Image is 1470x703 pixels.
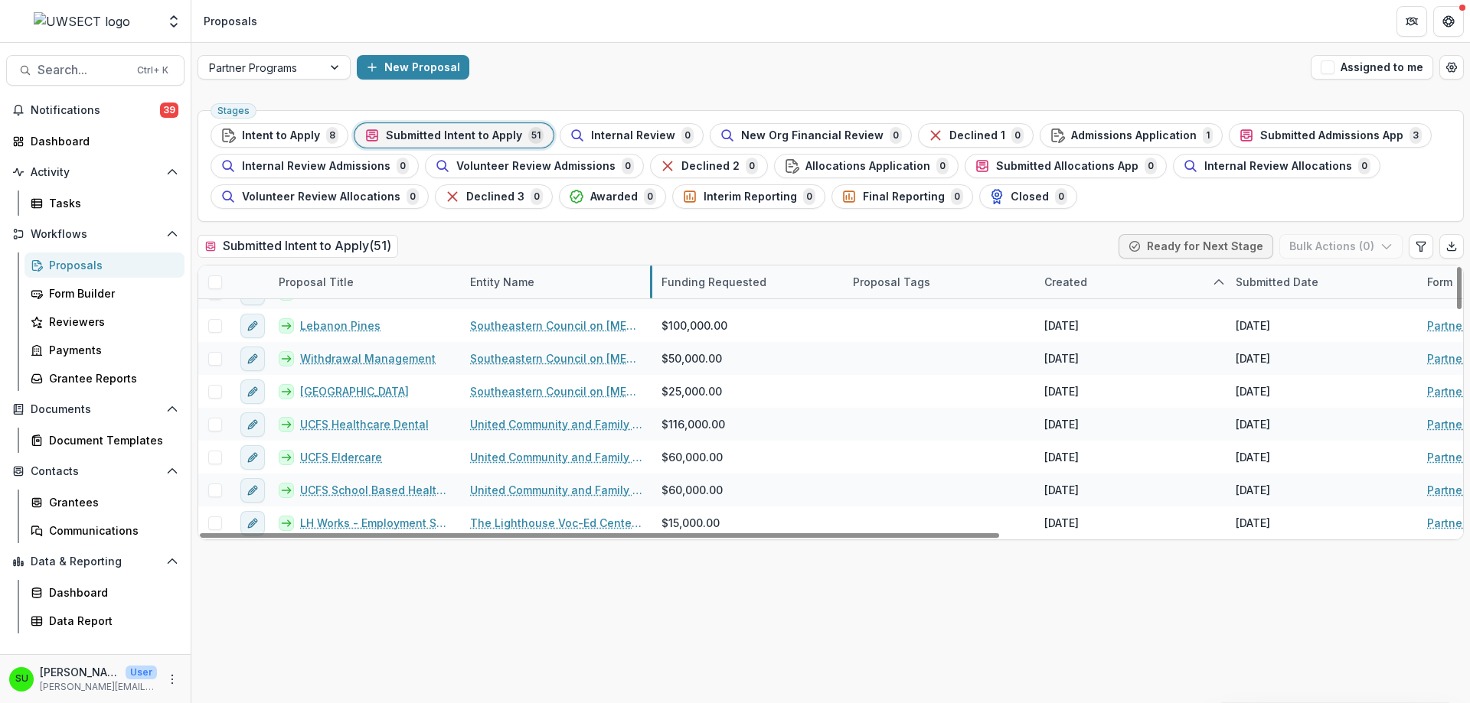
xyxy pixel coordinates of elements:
[1410,127,1422,144] span: 3
[126,666,157,679] p: User
[461,274,544,290] div: Entity Name
[300,482,452,498] a: UCFS School Based Health Center Services
[240,347,265,371] button: edit
[661,482,723,498] span: $60,000.00
[1439,234,1464,259] button: Export table data
[803,188,815,205] span: 0
[1409,234,1433,259] button: Edit table settings
[661,416,725,432] span: $116,000.00
[650,154,768,178] button: Declined 20
[681,160,740,173] span: Declined 2
[470,317,643,334] a: Southeastern Council on [MEDICAL_DATA] and [MEDICAL_DATA], Inc.
[652,265,844,298] div: Funding Requested
[936,158,949,174] span: 0
[269,265,461,298] div: Proposal Title
[386,129,522,142] span: Submitted Intent to Apply
[1311,55,1433,80] button: Assigned to me
[622,158,634,174] span: 0
[40,664,119,680] p: [PERSON_NAME]
[24,281,185,306] a: Form Builder
[1044,482,1079,498] div: [DATE]
[24,366,185,391] a: Grantee Reports
[31,166,160,179] span: Activity
[1044,383,1079,399] div: [DATE]
[470,449,643,465] a: United Community and Family Services
[24,337,185,363] a: Payments
[672,184,825,209] button: Interim Reporting0
[240,445,265,470] button: edit
[435,184,553,209] button: Declined 30
[918,123,1034,148] button: Declined 10
[49,494,172,510] div: Grantees
[710,123,912,148] button: New Org Financial Review0
[1236,317,1270,334] div: [DATE]
[531,188,543,205] span: 0
[198,235,398,257] h2: Submitted Intent to Apply ( 51 )
[949,129,1005,142] span: Declined 1
[31,555,160,568] span: Data & Reporting
[49,522,172,539] div: Communications
[1044,449,1079,465] div: [DATE]
[661,449,723,465] span: $60,000.00
[1035,274,1096,290] div: Created
[1044,515,1079,531] div: [DATE]
[49,613,172,629] div: Data Report
[461,265,652,298] div: Entity Name
[661,515,720,531] span: $15,000.00
[661,350,722,366] span: $50,000.00
[890,127,902,144] span: 0
[661,383,722,399] span: $25,000.00
[31,104,160,117] span: Notifications
[24,608,185,633] a: Data Report
[24,252,185,278] a: Proposals
[1044,416,1079,432] div: [DATE]
[242,190,400,203] span: Volunteer Review Allocations
[31,228,160,241] span: Workflows
[590,190,638,203] span: Awarded
[1439,55,1464,80] button: Open table manager
[6,222,185,246] button: Open Workflows
[34,12,130,31] img: UWSECT logo
[470,482,643,498] a: United Community and Family Services
[38,63,128,77] span: Search...
[1203,127,1213,144] span: 1
[951,188,963,205] span: 0
[217,106,250,116] span: Stages
[1011,127,1024,144] span: 0
[774,154,959,178] button: Allocations Application0
[300,383,409,399] a: [GEOGRAPHIC_DATA]
[163,6,185,37] button: Open entity switcher
[31,133,172,149] div: Dashboard
[326,127,338,144] span: 8
[300,350,436,366] a: Withdrawal Management
[357,55,469,80] button: New Proposal
[31,465,160,478] span: Contacts
[6,549,185,574] button: Open Data & Reporting
[1119,234,1273,259] button: Ready for Next Stage
[559,184,666,209] button: Awarded0
[996,160,1138,173] span: Submitted Allocations App
[24,309,185,334] a: Reviewers
[198,10,263,32] nav: breadcrumb
[242,129,320,142] span: Intent to Apply
[1260,129,1403,142] span: Submitted Admissions App
[300,317,381,334] a: Lebanon Pines
[49,432,172,448] div: Document Templates
[1044,317,1079,334] div: [DATE]
[354,123,554,148] button: Submitted Intent to Apply51
[240,511,265,535] button: edit
[1396,6,1427,37] button: Partners
[1173,154,1380,178] button: Internal Review Allocations0
[470,350,643,366] a: Southeastern Council on [MEDICAL_DATA] and [MEDICAL_DATA], Inc.
[6,160,185,184] button: Open Activity
[397,158,409,174] span: 0
[1204,160,1352,173] span: Internal Review Allocations
[844,265,1035,298] div: Proposal Tags
[863,190,945,203] span: Final Reporting
[1040,123,1223,148] button: Admissions Application1
[1145,158,1157,174] span: 0
[741,129,884,142] span: New Org Financial Review
[1236,383,1270,399] div: [DATE]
